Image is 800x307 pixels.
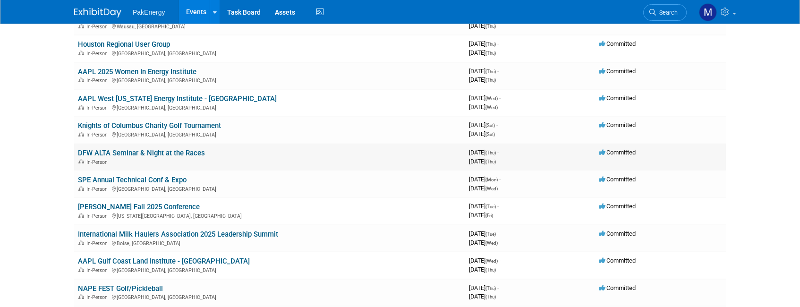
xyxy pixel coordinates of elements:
[78,294,84,299] img: In-Person Event
[485,231,496,237] span: (Tue)
[499,94,501,102] span: -
[485,258,498,264] span: (Wed)
[78,257,250,265] a: AAPL Gulf Coast Land Institute - [GEOGRAPHIC_DATA]
[485,286,496,291] span: (Thu)
[469,22,496,29] span: [DATE]
[78,94,277,103] a: AAPL West [US_STATE] Energy Institute - [GEOGRAPHIC_DATA]
[78,68,196,76] a: AAPL 2025 Women In Energy Institute
[469,257,501,264] span: [DATE]
[78,203,200,211] a: [PERSON_NAME] Fall 2025 Conference
[469,212,493,219] span: [DATE]
[78,266,461,273] div: [GEOGRAPHIC_DATA], [GEOGRAPHIC_DATA]
[599,149,636,156] span: Committed
[78,51,84,55] img: In-Person Event
[78,213,84,218] img: In-Person Event
[497,203,499,210] span: -
[469,203,499,210] span: [DATE]
[643,4,687,21] a: Search
[469,293,496,300] span: [DATE]
[599,284,636,291] span: Committed
[78,132,84,136] img: In-Person Event
[78,159,84,164] img: In-Person Event
[86,159,111,165] span: In-Person
[485,105,498,110] span: (Wed)
[78,149,205,157] a: DFW ALTA Seminar & Night at the Races
[485,294,496,299] span: (Thu)
[86,267,111,273] span: In-Person
[469,284,499,291] span: [DATE]
[485,96,498,101] span: (Wed)
[485,267,496,273] span: (Thu)
[78,176,187,184] a: SPE Annual Technical Conf & Expo
[485,42,496,47] span: (Thu)
[469,130,495,137] span: [DATE]
[78,240,84,245] img: In-Person Event
[78,24,84,28] img: In-Person Event
[78,212,461,219] div: [US_STATE][GEOGRAPHIC_DATA], [GEOGRAPHIC_DATA]
[497,230,499,237] span: -
[469,185,498,192] span: [DATE]
[485,132,495,137] span: (Sat)
[497,149,499,156] span: -
[78,267,84,272] img: In-Person Event
[485,177,498,182] span: (Mon)
[78,186,84,191] img: In-Person Event
[78,185,461,192] div: [GEOGRAPHIC_DATA], [GEOGRAPHIC_DATA]
[78,284,163,293] a: NAPE FEST Golf/Pickleball
[86,294,111,300] span: In-Person
[485,69,496,74] span: (Thu)
[78,121,221,130] a: Knights of Columbus Charity Golf Tournament
[78,130,461,138] div: [GEOGRAPHIC_DATA], [GEOGRAPHIC_DATA]
[469,68,499,75] span: [DATE]
[485,51,496,56] span: (Thu)
[599,176,636,183] span: Committed
[86,240,111,247] span: In-Person
[485,186,498,191] span: (Wed)
[469,103,498,111] span: [DATE]
[469,239,498,246] span: [DATE]
[78,49,461,57] div: [GEOGRAPHIC_DATA], [GEOGRAPHIC_DATA]
[485,150,496,155] span: (Thu)
[86,51,111,57] span: In-Person
[78,40,170,49] a: Houston Regional User Group
[469,40,499,47] span: [DATE]
[497,284,499,291] span: -
[133,9,165,16] span: PakEnergy
[499,257,501,264] span: -
[496,121,498,128] span: -
[599,230,636,237] span: Committed
[86,77,111,84] span: In-Person
[78,105,84,110] img: In-Person Event
[599,203,636,210] span: Committed
[485,213,493,218] span: (Fri)
[485,240,498,246] span: (Wed)
[78,22,461,30] div: Wausau, [GEOGRAPHIC_DATA]
[78,77,84,82] img: In-Person Event
[656,9,678,16] span: Search
[78,230,278,239] a: International Milk Haulers Association 2025 Leadership Summit
[469,121,498,128] span: [DATE]
[469,149,499,156] span: [DATE]
[599,121,636,128] span: Committed
[599,40,636,47] span: Committed
[74,8,121,17] img: ExhibitDay
[599,257,636,264] span: Committed
[497,40,499,47] span: -
[78,293,461,300] div: [GEOGRAPHIC_DATA], [GEOGRAPHIC_DATA]
[86,24,111,30] span: In-Person
[86,213,111,219] span: In-Person
[86,105,111,111] span: In-Person
[485,204,496,209] span: (Tue)
[86,132,111,138] span: In-Person
[485,123,495,128] span: (Sat)
[78,103,461,111] div: [GEOGRAPHIC_DATA], [GEOGRAPHIC_DATA]
[485,77,496,83] span: (Thu)
[86,186,111,192] span: In-Person
[469,49,496,56] span: [DATE]
[469,158,496,165] span: [DATE]
[469,176,501,183] span: [DATE]
[469,94,501,102] span: [DATE]
[485,24,496,29] span: (Thu)
[497,68,499,75] span: -
[499,176,501,183] span: -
